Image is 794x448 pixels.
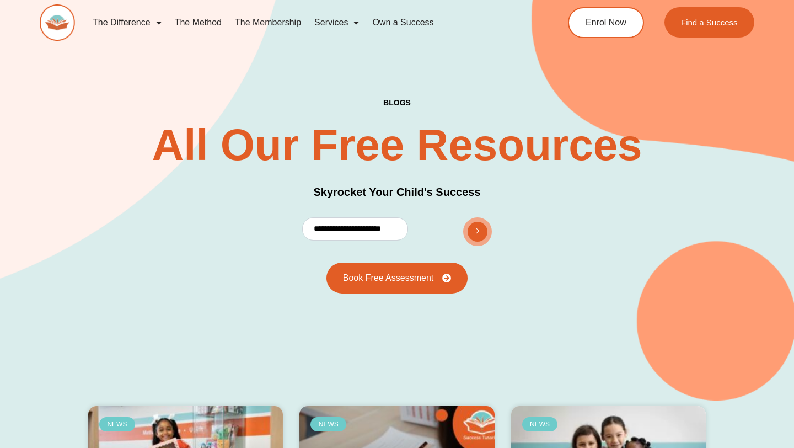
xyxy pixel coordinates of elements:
a: Own a Success [366,10,440,35]
a: The Membership [228,10,308,35]
span: Enrol Now [586,18,626,27]
a: Services [308,10,366,35]
div: News [522,417,558,431]
a: The Method [168,10,228,35]
a: The Difference [86,10,168,35]
nav: Menu [86,10,527,35]
a: Enrol Now [568,7,644,38]
span: Book Free Assessment [343,274,434,282]
a: Find a Success [664,7,754,38]
h2: All Our Free Resources​ [152,123,642,167]
span: Find a Success [681,18,738,26]
div: News [99,417,135,431]
div: News [310,417,346,431]
button: submit [463,217,492,246]
p: BLOGS [383,99,411,106]
input: email [302,217,408,241]
span: Skyrocket Your Child's Success [313,186,480,198]
a: Book Free Assessment [326,263,468,294]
